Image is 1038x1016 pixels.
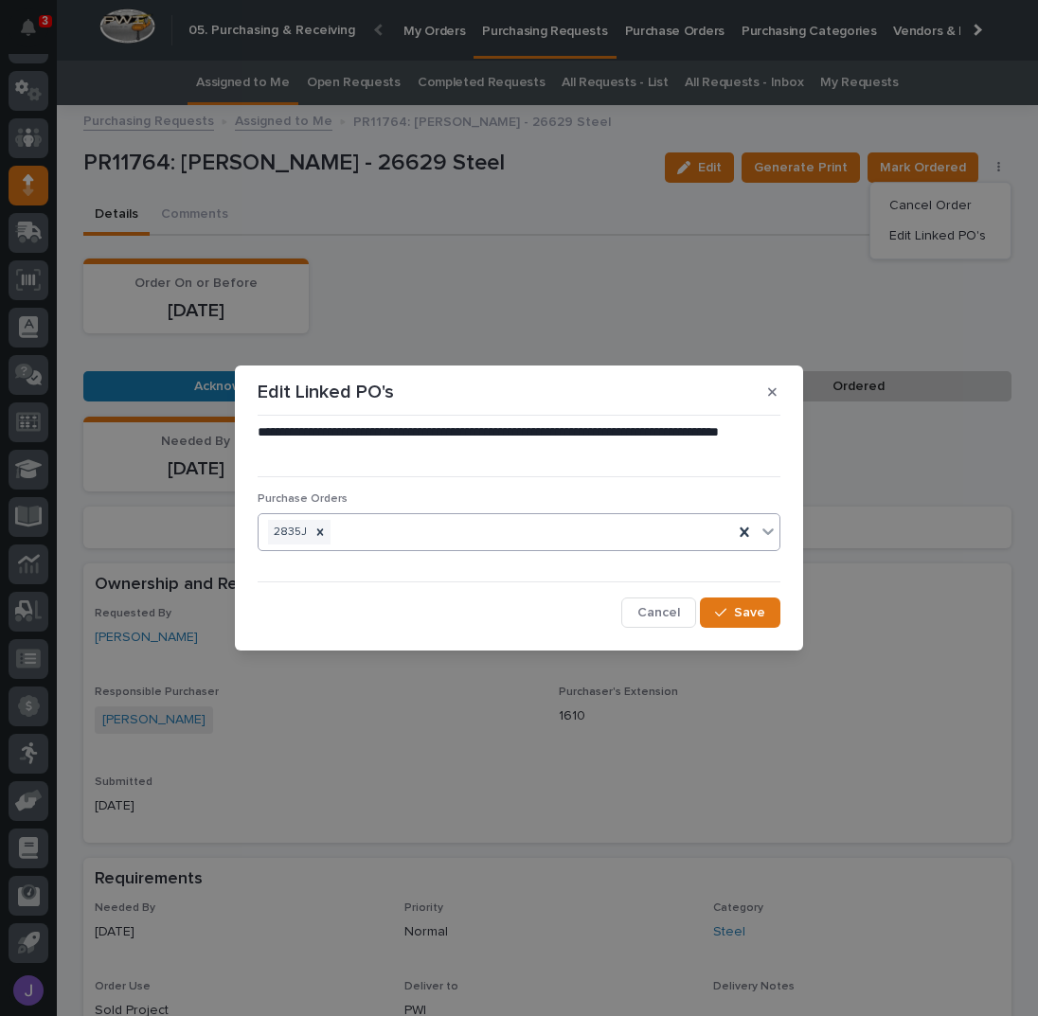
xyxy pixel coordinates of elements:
[268,520,310,545] div: 2835J
[637,606,680,619] span: Cancel
[258,381,394,403] p: Edit Linked PO's
[258,493,348,505] span: Purchase Orders
[700,597,780,628] button: Save
[734,606,765,619] span: Save
[621,597,696,628] button: Cancel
